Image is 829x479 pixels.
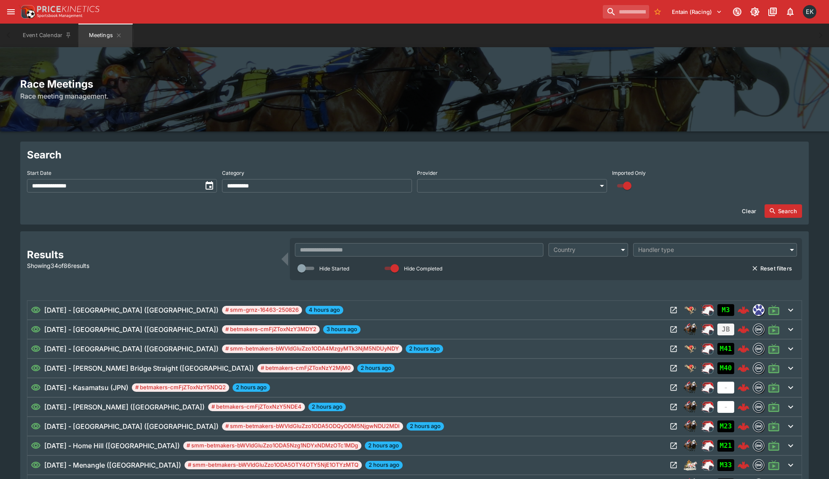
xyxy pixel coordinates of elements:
[753,382,765,393] div: betmakers
[738,382,749,393] img: logo-cerberus--red.svg
[701,361,714,375] div: ParallelRacing Handler
[738,362,749,374] img: logo-cerberus--red.svg
[738,304,749,316] img: logo-cerberus--red.svg
[667,439,680,452] button: Open Meeting
[27,169,51,177] p: Start Date
[257,364,354,372] span: # betmakers-cmFjZToxNzY2MjM0
[684,303,697,317] img: greyhound_racing.png
[701,342,714,356] img: racing.png
[701,323,714,336] img: racing.png
[717,382,734,393] div: No Jetbet
[222,169,244,177] p: Category
[753,324,764,335] img: betmakers.png
[753,305,764,316] img: grnz.png
[684,342,697,356] img: greyhound_racing.png
[747,262,797,275] button: Reset filters
[753,382,764,393] img: betmakers.png
[701,439,714,452] div: ParallelRacing Handler
[684,439,697,452] img: horse_racing.png
[667,303,680,317] button: Open Meeting
[233,383,270,392] span: 2 hours ago
[667,400,680,414] button: Open Meeting
[768,382,780,393] svg: Live
[701,381,714,394] div: ParallelRacing Handler
[31,402,41,412] svg: Visible
[768,420,780,432] svg: Live
[730,4,745,19] button: Connected to PK
[20,78,809,91] h2: Race Meetings
[638,246,784,254] div: Handler type
[701,303,714,317] img: racing.png
[27,261,276,270] p: Showing 34 of 86 results
[701,303,714,317] div: ParallelRacing Handler
[701,400,714,414] img: racing.png
[768,440,780,452] svg: Live
[738,343,749,355] img: logo-cerberus--red.svg
[222,422,403,431] span: # smm-betmakers-bWVldGluZzo1ODA5ODQyODM5NjgwNDU2MDI
[684,439,697,452] div: horse_racing
[768,324,780,335] svg: Live
[684,361,697,375] img: greyhound_racing.png
[717,362,734,374] div: Imported to Jetbet as OPEN
[651,5,664,19] button: No Bookmarks
[701,361,714,375] img: racing.png
[44,383,128,393] h6: [DATE] - Kasamatsu (JPN)
[717,304,734,316] div: Imported to Jetbet as CLOSE
[31,363,41,373] svg: Visible
[738,401,749,413] img: logo-cerberus--red.svg
[667,361,680,375] button: Open Meeting
[37,14,83,18] img: Sportsbook Management
[684,400,697,414] div: horse_racing
[222,345,402,353] span: # smm-betmakers-bWVldGluZzo1ODA4MzgyMTk3NjM5NDUyNDY
[667,420,680,433] button: Open Meeting
[684,381,697,394] div: horse_racing
[738,459,749,471] img: logo-cerberus--red.svg
[768,362,780,374] svg: Live
[753,460,764,471] img: betmakers.png
[701,342,714,356] div: ParallelRacing Handler
[684,303,697,317] div: greyhound_racing
[765,4,780,19] button: Documentation
[319,265,349,272] p: Hide Started
[753,459,765,471] div: betmakers
[717,440,734,452] div: Imported to Jetbet as OPEN
[323,325,361,334] span: 3 hours ago
[31,421,41,431] svg: Visible
[768,304,780,316] svg: Live
[365,442,402,450] span: 2 hours ago
[753,343,764,354] img: betmakers.png
[701,381,714,394] img: racing.png
[183,442,361,450] span: # smm-betmakers-bWVldGluZzo1ODA5Nzg1NDYxNDMzOTc1MDg
[738,324,749,335] img: logo-cerberus--red.svg
[78,24,132,47] button: Meetings
[406,422,444,431] span: 2 hours ago
[684,458,697,472] img: harness_racing.png
[31,460,41,470] svg: Visible
[684,323,697,336] img: horse_racing.png
[667,323,680,336] button: Open Meeting
[44,344,219,354] h6: [DATE] - [GEOGRAPHIC_DATA] ([GEOGRAPHIC_DATA])
[222,325,320,334] span: # betmakers-cmFjZToxNzY3MDY2
[44,402,205,412] h6: [DATE] - [PERSON_NAME] ([GEOGRAPHIC_DATA])
[753,324,765,335] div: betmakers
[417,169,438,177] p: Provider
[701,458,714,472] img: racing.png
[738,420,749,432] img: logo-cerberus--red.svg
[753,401,765,413] div: betmakers
[701,400,714,414] div: ParallelRacing Handler
[684,420,697,433] div: horse_racing
[717,343,734,355] div: Imported to Jetbet as OPEN
[305,306,343,314] span: 4 hours ago
[406,345,443,353] span: 2 hours ago
[753,362,765,374] div: betmakers
[27,248,276,261] h2: Results
[684,381,697,394] img: horse_racing.png
[747,4,762,19] button: Toggle light/dark mode
[31,344,41,354] svg: Visible
[667,381,680,394] button: Open Meeting
[44,421,219,431] h6: [DATE] - [GEOGRAPHIC_DATA] ([GEOGRAPHIC_DATA])
[717,420,734,432] div: Imported to Jetbet as OPEN
[753,343,765,355] div: betmakers
[753,363,764,374] img: betmakers.png
[612,169,646,177] p: Imported Only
